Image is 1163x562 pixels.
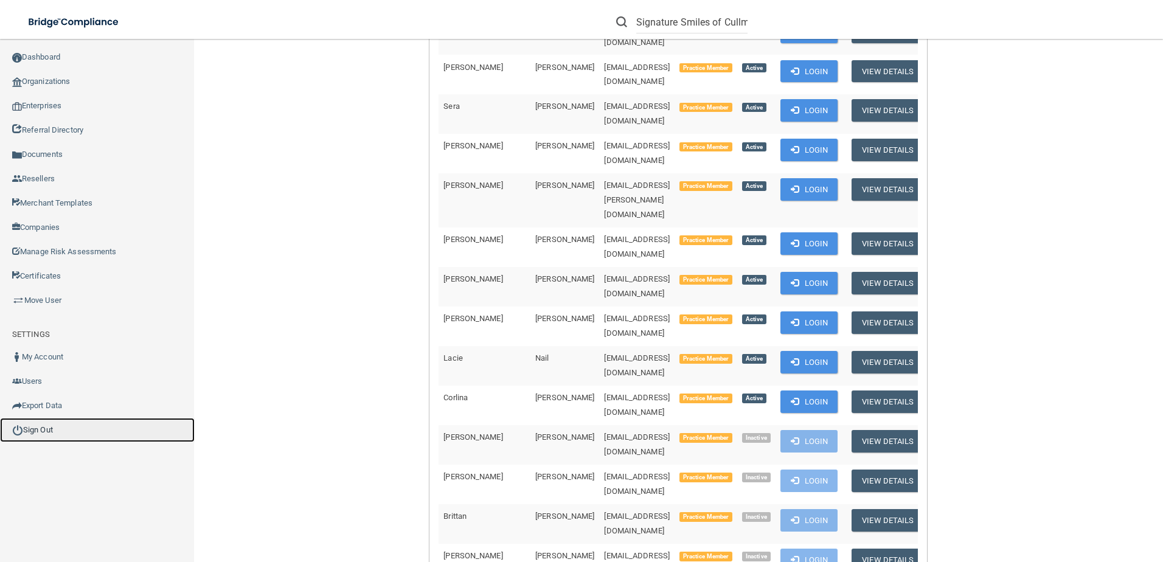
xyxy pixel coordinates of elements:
span: Active [742,314,766,324]
button: Login [780,99,838,122]
span: Practice Member [679,103,732,113]
span: [PERSON_NAME] [443,235,502,244]
span: [PERSON_NAME] [535,274,594,283]
span: [EMAIL_ADDRESS][DOMAIN_NAME] [604,314,670,338]
span: [PERSON_NAME] [535,551,594,560]
img: icon-export.b9366987.png [12,401,22,411]
button: Login [780,178,838,201]
span: Active [742,181,766,191]
span: Active [742,354,766,364]
span: [EMAIL_ADDRESS][DOMAIN_NAME] [604,141,670,165]
button: Login [780,470,838,492]
img: ic_power_dark.7ecde6b1.png [12,425,23,435]
button: View Details [852,60,923,83]
span: Nail [535,353,549,363]
span: [PERSON_NAME] [535,512,594,521]
span: [PERSON_NAME] [443,551,502,560]
button: Login [780,60,838,83]
img: ic_user_dark.df1a06c3.png [12,352,22,362]
span: [EMAIL_ADDRESS][DOMAIN_NAME] [604,393,670,417]
span: [PERSON_NAME] [535,235,594,244]
span: [PERSON_NAME] [535,102,594,111]
span: Inactive [742,433,771,443]
button: View Details [852,509,923,532]
span: [PERSON_NAME] [535,472,594,481]
span: [EMAIL_ADDRESS][DOMAIN_NAME] [604,274,670,298]
img: icon-documents.8dae5593.png [12,150,22,160]
span: [EMAIL_ADDRESS][DOMAIN_NAME] [604,235,670,258]
img: organization-icon.f8decf85.png [12,77,22,87]
button: Login [780,139,838,161]
img: bridge_compliance_login_screen.278c3ca4.svg [18,10,130,35]
span: Active [742,142,766,152]
span: [PERSON_NAME] [443,63,502,72]
span: Practice Member [679,512,732,522]
button: View Details [852,272,923,294]
span: [PERSON_NAME] [443,181,502,190]
img: enterprise.0d942306.png [12,102,22,111]
button: Login [780,311,838,334]
img: briefcase.64adab9b.png [12,294,24,307]
span: [EMAIL_ADDRESS][DOMAIN_NAME] [604,432,670,456]
span: Inactive [742,473,771,482]
button: View Details [852,470,923,492]
span: [PERSON_NAME] [535,63,594,72]
span: Active [742,394,766,403]
button: View Details [852,99,923,122]
span: Practice Member [679,394,732,403]
button: View Details [852,390,923,413]
button: Login [780,430,838,453]
span: [EMAIL_ADDRESS][DOMAIN_NAME] [604,23,670,47]
span: [PERSON_NAME] [443,432,502,442]
span: Practice Member [679,433,732,443]
span: Sera [443,102,459,111]
span: Active [742,275,766,285]
button: Login [780,509,838,532]
input: Search [636,11,748,33]
button: View Details [852,351,923,373]
span: Practice Member [679,235,732,245]
span: [EMAIL_ADDRESS][DOMAIN_NAME] [604,512,670,535]
span: Active [742,235,766,245]
span: Inactive [742,552,771,561]
button: Login [780,232,838,255]
button: Login [780,390,838,413]
button: View Details [852,311,923,334]
span: [EMAIL_ADDRESS][DOMAIN_NAME] [604,353,670,377]
img: icon-users.e205127d.png [12,376,22,386]
span: Active [742,103,766,113]
span: [PERSON_NAME] [535,432,594,442]
span: [EMAIL_ADDRESS][DOMAIN_NAME] [604,102,670,125]
span: [PERSON_NAME] [443,472,502,481]
span: [PERSON_NAME] [443,314,502,323]
span: Practice Member [679,63,732,73]
img: ic_dashboard_dark.d01f4a41.png [12,53,22,63]
label: SETTINGS [12,327,50,342]
span: [PERSON_NAME] [535,141,594,150]
span: [PERSON_NAME] [443,141,502,150]
span: Practice Member [679,473,732,482]
span: Inactive [742,512,771,522]
img: ic_reseller.de258add.png [12,174,22,184]
img: ic-search.3b580494.png [616,16,627,27]
span: [PERSON_NAME] [535,393,594,402]
button: Login [780,272,838,294]
button: View Details [852,430,923,453]
span: Practice Member [679,314,732,324]
span: Practice Member [679,142,732,152]
span: [PERSON_NAME] [535,181,594,190]
span: Corlina [443,393,468,402]
button: View Details [852,232,923,255]
span: Lacie [443,353,463,363]
span: [PERSON_NAME] [535,314,594,323]
button: View Details [852,139,923,161]
span: [PERSON_NAME] [443,274,502,283]
button: View Details [852,178,923,201]
span: Practice Member [679,275,732,285]
span: [EMAIL_ADDRESS][DOMAIN_NAME] [604,63,670,86]
span: [EMAIL_ADDRESS][DOMAIN_NAME] [604,472,670,496]
span: Brittan [443,512,467,521]
span: [EMAIL_ADDRESS][PERSON_NAME][DOMAIN_NAME] [604,181,670,219]
span: Practice Member [679,181,732,191]
span: Practice Member [679,354,732,364]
